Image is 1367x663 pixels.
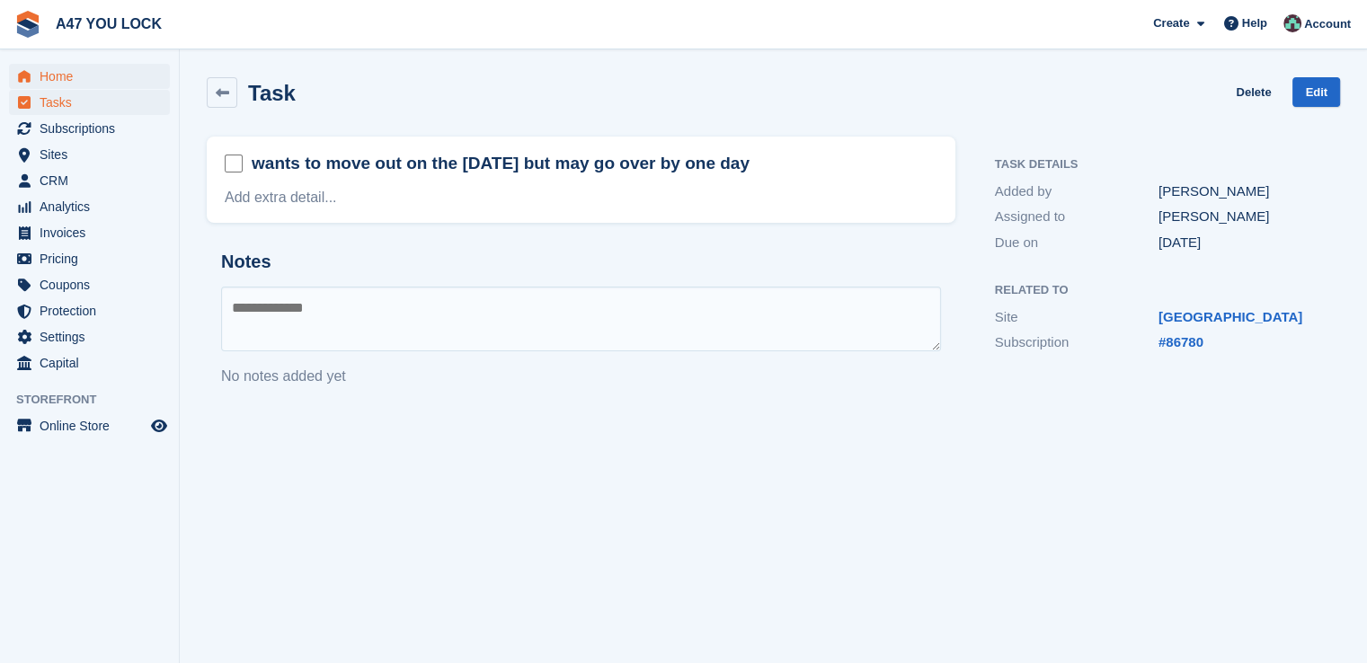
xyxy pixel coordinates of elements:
[1158,207,1322,227] div: [PERSON_NAME]
[252,152,750,175] h2: wants to move out on the [DATE] but may go over by one day
[40,220,147,245] span: Invoices
[995,284,1322,297] h2: Related to
[49,9,169,39] a: A47 YOU LOCK
[1304,15,1351,33] span: Account
[995,233,1158,253] div: Due on
[40,90,147,115] span: Tasks
[9,246,170,271] a: menu
[9,272,170,297] a: menu
[40,194,147,219] span: Analytics
[40,246,147,271] span: Pricing
[225,190,337,205] a: Add extra detail...
[1158,309,1302,324] a: [GEOGRAPHIC_DATA]
[1292,77,1340,107] a: Edit
[1236,77,1271,107] a: Delete
[40,142,147,167] span: Sites
[1242,14,1267,32] span: Help
[221,368,346,384] span: No notes added yet
[995,332,1158,353] div: Subscription
[40,298,147,323] span: Protection
[9,324,170,349] a: menu
[9,298,170,323] a: menu
[40,64,147,89] span: Home
[1158,334,1203,349] a: #86780
[9,350,170,376] a: menu
[995,307,1158,328] div: Site
[1283,14,1301,32] img: Lisa Alston
[9,116,170,141] a: menu
[16,391,179,409] span: Storefront
[148,415,170,437] a: Preview store
[1153,14,1189,32] span: Create
[40,350,147,376] span: Capital
[995,207,1158,227] div: Assigned to
[9,142,170,167] a: menu
[9,64,170,89] a: menu
[40,272,147,297] span: Coupons
[1158,181,1322,202] div: [PERSON_NAME]
[1158,233,1322,253] div: [DATE]
[995,158,1322,172] h2: Task Details
[995,181,1158,202] div: Added by
[40,116,147,141] span: Subscriptions
[9,194,170,219] a: menu
[40,324,147,349] span: Settings
[221,252,941,272] h2: Notes
[40,168,147,193] span: CRM
[248,81,296,105] h2: Task
[14,11,41,38] img: stora-icon-8386f47178a22dfd0bd8f6a31ec36ba5ce8667c1dd55bd0f319d3a0aa187defe.svg
[9,220,170,245] a: menu
[9,413,170,438] a: menu
[40,413,147,438] span: Online Store
[9,90,170,115] a: menu
[9,168,170,193] a: menu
